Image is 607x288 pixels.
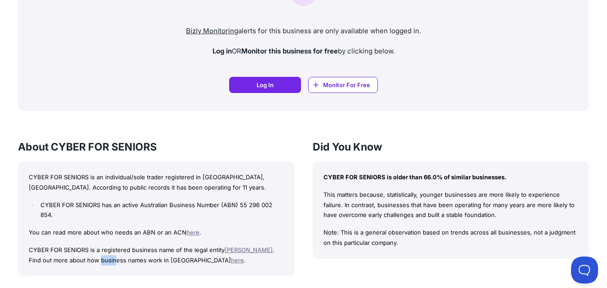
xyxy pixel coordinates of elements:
[313,140,589,154] h3: Did You Know
[229,77,301,93] a: Log In
[18,140,295,154] h3: About CYBER FOR SENIORS
[186,229,199,236] a: here
[25,26,582,36] p: alerts for this business are only available when logged in.
[186,27,238,35] a: Bizly Monitoring
[29,172,284,193] p: CYBER FOR SENIORS is an individual/sole trader registered in [GEOGRAPHIC_DATA], [GEOGRAPHIC_DATA]...
[225,246,273,253] a: [PERSON_NAME]
[308,77,378,93] a: Monitor For Free
[241,47,338,55] strong: Monitor this business for free
[323,227,579,248] p: Note: This is a general observation based on trends across all businesses, not a judgment on this...
[323,172,579,182] p: CYBER FOR SENIORS is older than 66.0% of similar businesses.
[213,47,232,55] strong: Log in
[38,200,284,221] li: CYBER FOR SENIORS has an active Australian Business Number (ABN) 55 296 002 854.
[257,80,274,89] span: Log In
[25,46,582,57] p: OR by clicking below.
[29,245,284,266] p: CYBER FOR SENIORS is a registered business name of the legal entity . Find out more about how bus...
[231,257,244,264] a: here
[29,227,284,238] p: You can read more about who needs an ABN or an ACN .
[571,257,598,284] iframe: Toggle Customer Support
[323,190,579,220] p: This matters because, statistically, younger businesses are more likely to experience failure. In...
[323,80,370,89] span: Monitor For Free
